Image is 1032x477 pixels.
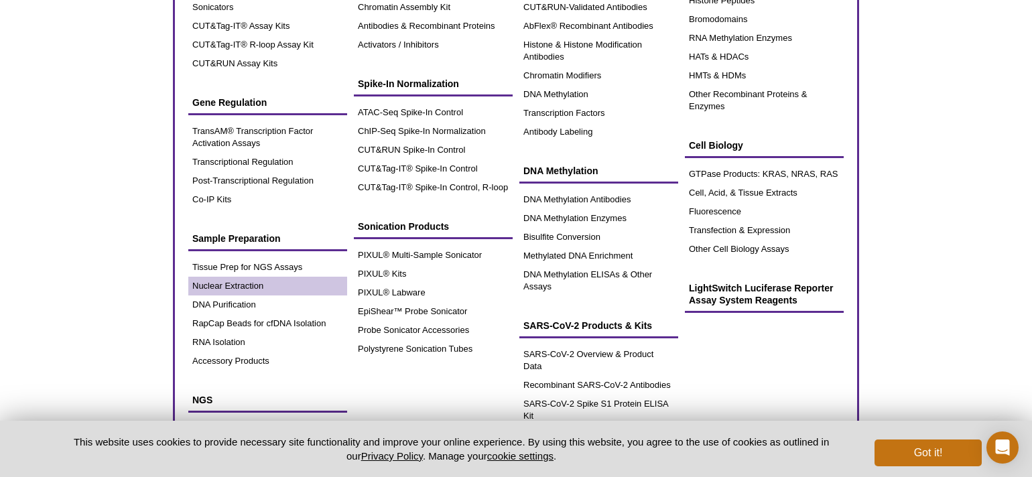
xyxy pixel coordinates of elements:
a: RapCap Beads for cfDNA Isolation [188,314,347,333]
a: RNA Isolation [188,333,347,352]
a: Bisulfite Conversion [519,228,678,247]
a: RNA Methylation Enzymes [685,29,844,48]
a: DNA Library Prep Kit for Illumina® [188,419,347,438]
a: Activators / Inhibitors [354,36,513,54]
a: Cell, Acid, & Tissue Extracts [685,184,844,202]
a: Fluorescence [685,202,844,221]
div: Open Intercom Messenger [986,431,1019,464]
a: Other Cell Biology Assays [685,240,844,259]
a: Other Recombinant Proteins & Enzymes [685,85,844,116]
a: ATAC-Seq Spike-In Control [354,103,513,122]
span: Sonication Products [358,221,449,232]
span: SARS-CoV-2 Products & Kits [523,320,652,331]
a: Co-IP Kits [188,190,347,209]
a: PIXUL® Multi-Sample Sonicator [354,246,513,265]
a: PIXUL® Labware [354,283,513,302]
span: NGS [192,395,212,405]
a: Tissue Prep for NGS Assays [188,258,347,277]
a: AbFlex® Recombinant Antibodies [519,17,678,36]
a: HMTs & HDMs [685,66,844,85]
a: Post-Transcriptional Regulation [188,172,347,190]
a: Privacy Policy [361,450,423,462]
a: Antibody Labeling [519,123,678,141]
a: PIXUL® Kits [354,265,513,283]
a: Sample Preparation [188,226,347,251]
a: HATs & HDACs [685,48,844,66]
a: Probe Sonicator Accessories [354,321,513,340]
a: CUT&RUN Spike-In Control [354,141,513,159]
span: LightSwitch Luciferase Reporter Assay System Reagents [689,283,833,305]
a: CUT&Tag-IT® Assay Kits [188,17,347,36]
span: Gene Regulation [192,97,267,108]
a: LightSwitch Luciferase Reporter Assay System Reagents [685,275,844,313]
a: Histone & Histone Modification Antibodies [519,36,678,66]
a: NGS [188,387,347,413]
a: Sonication Products [354,214,513,239]
a: Accessory Products [188,352,347,370]
a: Bromodomains [685,10,844,29]
a: Transcription Factors [519,104,678,123]
span: Cell Biology [689,140,743,151]
a: Nuclear Extraction [188,277,347,295]
p: This website uses cookies to provide necessary site functionality and improve your online experie... [50,435,852,463]
a: CUT&Tag-IT® Spike-In Control [354,159,513,178]
a: DNA Methylation [519,158,678,184]
a: CUT&Tag-IT® R-loop Assay Kit [188,36,347,54]
a: GTPase Products: KRAS, NRAS, RAS [685,165,844,184]
a: SARS-CoV-2 Spike S1 Protein ELISA Kit [519,395,678,425]
a: Cell Biology [685,133,844,158]
a: DNA Purification [188,295,347,314]
a: DNA Methylation ELISAs & Other Assays [519,265,678,296]
a: Recombinant SARS-CoV-2 Antibodies [519,376,678,395]
a: DNA Methylation Enzymes [519,209,678,228]
a: ChIP-Seq Spike-In Normalization [354,122,513,141]
span: Sample Preparation [192,233,281,244]
a: EpiShear™ Probe Sonicator [354,302,513,321]
a: Methylated DNA Enrichment [519,247,678,265]
a: Transcriptional Regulation [188,153,347,172]
a: Transfection & Expression [685,221,844,240]
a: DNA Methylation [519,85,678,104]
span: Spike-In Normalization [358,78,459,89]
a: CUT&RUN Assay Kits [188,54,347,73]
button: cookie settings [487,450,554,462]
a: Chromatin Modifiers [519,66,678,85]
a: TransAM® Transcription Factor Activation Assays [188,122,347,153]
a: SARS-CoV-2 Products & Kits [519,313,678,338]
a: DNA Methylation Antibodies [519,190,678,209]
a: Gene Regulation [188,90,347,115]
a: Polystyrene Sonication Tubes [354,340,513,358]
span: DNA Methylation [523,165,598,176]
a: Antibodies & Recombinant Proteins [354,17,513,36]
a: CUT&Tag-IT® Spike-In Control, R-loop [354,178,513,197]
a: Spike-In Normalization [354,71,513,96]
a: SARS-CoV-2 Overview & Product Data [519,345,678,376]
button: Got it! [875,439,982,466]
